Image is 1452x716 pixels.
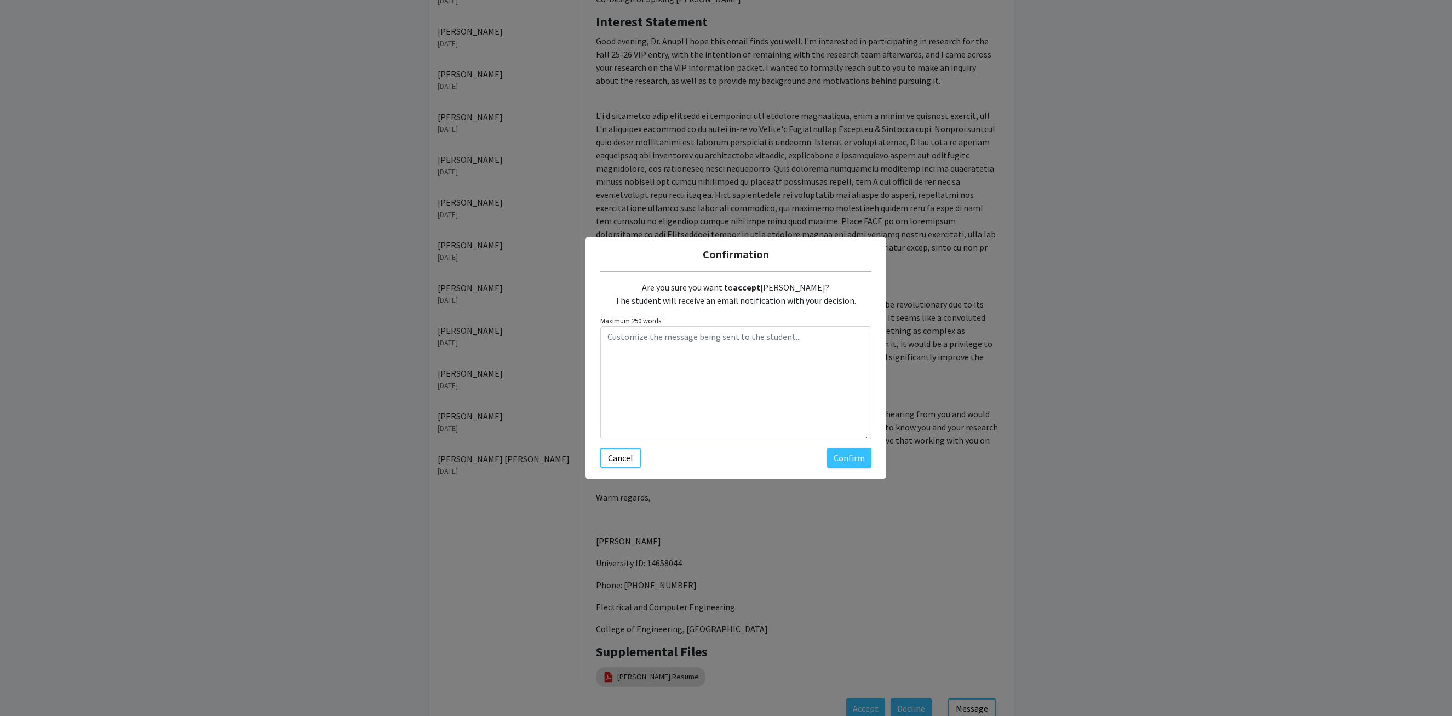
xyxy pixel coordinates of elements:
h5: Confirmation [594,246,877,263]
div: Are you sure you want to [PERSON_NAME]? The student will receive an email notification with your ... [600,272,871,316]
button: Confirm [827,448,871,468]
iframe: Chat [8,667,47,708]
b: accept [733,282,760,293]
textarea: Customize the message being sent to the student... [600,326,871,439]
small: Maximum 250 words: [600,316,871,326]
button: Cancel [600,448,641,468]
